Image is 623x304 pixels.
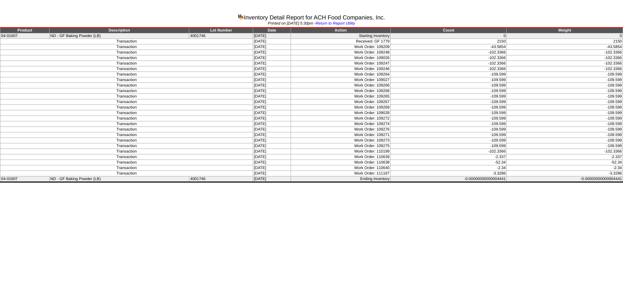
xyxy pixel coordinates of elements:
td: -109.599 [390,77,507,83]
td: 2150 [390,39,507,44]
td: Work Order: 109209 [291,44,391,50]
td: Ending Inventory [291,176,391,182]
td: Work Order: 109276 [291,127,391,132]
td: -0.00000000000004441 [390,176,507,182]
td: Transaction [0,116,253,121]
td: [DATE] [253,50,291,55]
td: Transaction [0,99,253,105]
td: [DATE] [253,99,291,105]
td: -109.599 [390,83,507,88]
td: Work Order: 109275 [291,143,391,149]
td: -109.599 [507,116,623,121]
td: Work Order: 109247 [291,61,391,66]
td: Work Order: 109264 [291,72,391,77]
td: -3.3286 [390,171,507,176]
td: Transaction [0,154,253,160]
td: -43.5854 [507,44,623,50]
td: Transaction [0,66,253,72]
td: 04-01607 [0,33,50,39]
td: [DATE] [253,171,291,176]
td: Work Order: 109265 [291,94,391,99]
td: Transaction [0,77,253,83]
td: Transaction [0,44,253,50]
td: [DATE] [253,88,291,94]
td: [DATE] [253,44,291,50]
td: Transaction [0,160,253,165]
td: [DATE] [253,33,291,39]
td: Transaction [0,105,253,110]
td: -109.599 [507,138,623,143]
td: -43.5854 [390,44,507,50]
td: -102.3366 [507,55,623,61]
td: -102.3366 [390,55,507,61]
td: Received: GF 1779 [291,39,391,44]
td: 0 [390,33,507,39]
td: -109.599 [390,110,507,116]
td: Product [0,28,50,33]
td: 2150 [507,39,623,44]
td: -109.599 [507,77,623,83]
td: -109.599 [507,94,623,99]
td: -0.00000000000004441 [507,176,623,182]
td: Work Order: 109246 [291,66,391,72]
td: -109.599 [507,132,623,138]
td: [DATE] [253,110,291,116]
td: Transaction [0,149,253,154]
td: -2.34 [390,165,507,171]
td: -109.599 [390,143,507,149]
td: Work Order: 109273 [291,138,391,143]
td: [DATE] [253,61,291,66]
td: Action [291,28,391,33]
td: -109.599 [390,116,507,121]
td: 04-01607 [0,176,50,182]
td: [DATE] [253,66,291,72]
td: Count [390,28,507,33]
td: [DATE] [253,94,291,99]
td: ND - GF Baking Powder (LB) [50,176,189,182]
td: Work Order: 109269 [291,105,391,110]
td: [DATE] [253,77,291,83]
td: -102.3366 [507,50,623,55]
td: -109.599 [390,94,507,99]
td: -109.599 [507,88,623,94]
td: [DATE] [253,116,291,121]
td: Work Order: 109266 [291,83,391,88]
td: Starting Inventory [291,33,391,39]
td: Transaction [0,165,253,171]
img: graph.gif [238,14,244,19]
td: [DATE] [253,149,291,154]
td: Weight [507,28,623,33]
td: Transaction [0,110,253,116]
td: -109.599 [507,127,623,132]
td: -102.3366 [390,66,507,72]
td: Transaction [0,94,253,99]
td: -102.3366 [390,50,507,55]
td: [DATE] [253,132,291,138]
td: -109.599 [507,121,623,127]
td: Transaction [0,61,253,66]
td: Work Order: 110639 [291,154,391,160]
td: Transaction [0,121,253,127]
td: -109.599 [390,72,507,77]
td: Transaction [0,72,253,77]
td: Transaction [0,50,253,55]
td: -109.599 [390,99,507,105]
td: 4001746 [189,176,253,182]
td: -109.599 [390,132,507,138]
td: Work Order: 110199 [291,149,391,154]
td: Transaction [0,132,253,138]
td: Work Order: 110640 [291,165,391,171]
td: Transaction [0,55,253,61]
td: Lot Number [189,28,253,33]
td: Transaction [0,39,253,44]
td: Description [50,28,189,33]
td: Work Order: 109027 [291,77,391,83]
td: Work Order: 109248 [291,50,391,55]
td: Transaction [0,171,253,176]
td: -109.599 [390,127,507,132]
td: -109.599 [390,105,507,110]
td: Work Order: 109272 [291,116,391,121]
td: [DATE] [253,39,291,44]
td: [DATE] [253,83,291,88]
td: Work Order: 111167 [291,171,391,176]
